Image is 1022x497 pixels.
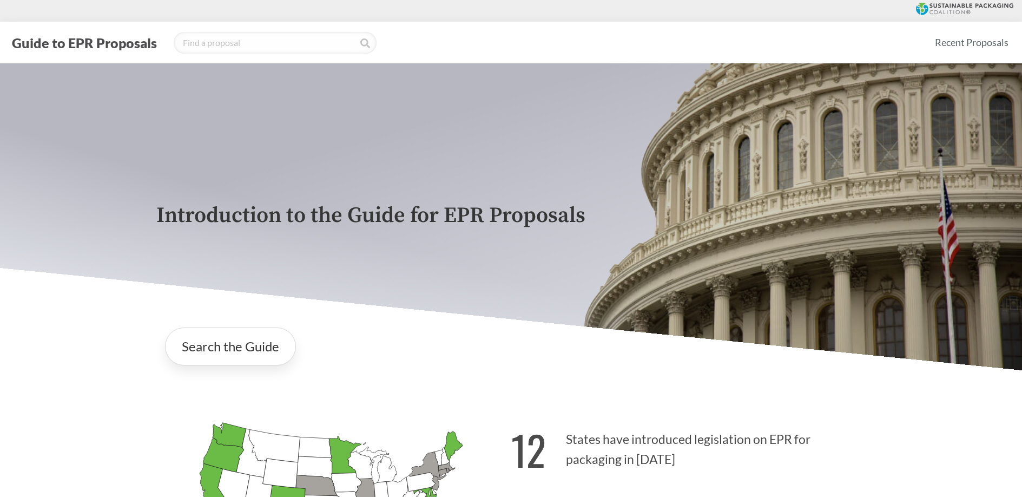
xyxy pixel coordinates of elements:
[9,34,160,51] button: Guide to EPR Proposals
[174,32,377,54] input: Find a proposal
[511,420,546,480] strong: 12
[511,413,866,480] p: States have introduced legislation on EPR for packaging in [DATE]
[156,204,866,228] p: Introduction to the Guide for EPR Proposals
[930,30,1013,55] a: Recent Proposals
[165,328,296,365] a: Search the Guide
